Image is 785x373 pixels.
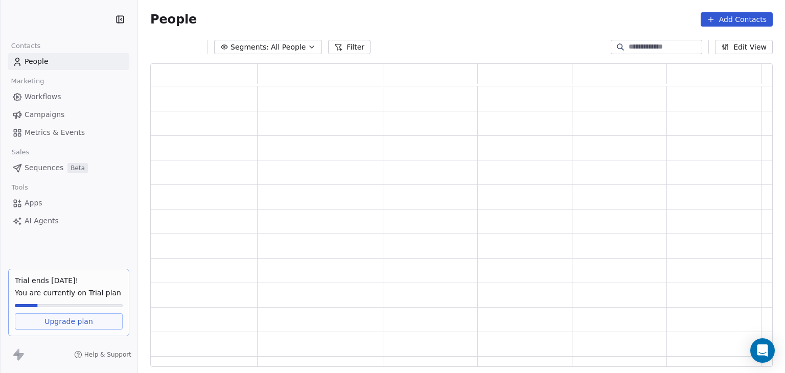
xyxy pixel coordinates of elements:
[7,74,49,89] span: Marketing
[8,195,129,212] a: Apps
[67,163,88,173] span: Beta
[25,216,59,226] span: AI Agents
[8,106,129,123] a: Campaigns
[7,145,34,160] span: Sales
[8,88,129,105] a: Workflows
[7,180,32,195] span: Tools
[7,38,45,54] span: Contacts
[701,12,773,27] button: Add Contacts
[328,40,371,54] button: Filter
[750,338,775,363] div: Open Intercom Messenger
[74,351,131,359] a: Help & Support
[8,213,129,229] a: AI Agents
[25,109,64,120] span: Campaigns
[84,351,131,359] span: Help & Support
[8,159,129,176] a: SequencesBeta
[8,124,129,141] a: Metrics & Events
[25,162,63,173] span: Sequences
[15,288,123,298] span: You are currently on Trial plan
[44,316,93,327] span: Upgrade plan
[271,42,306,53] span: All People
[15,275,123,286] div: Trial ends [DATE]!
[25,56,49,67] span: People
[8,53,129,70] a: People
[230,42,269,53] span: Segments:
[25,127,85,138] span: Metrics & Events
[25,91,61,102] span: Workflows
[150,12,197,27] span: People
[715,40,773,54] button: Edit View
[15,313,123,330] a: Upgrade plan
[25,198,42,208] span: Apps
